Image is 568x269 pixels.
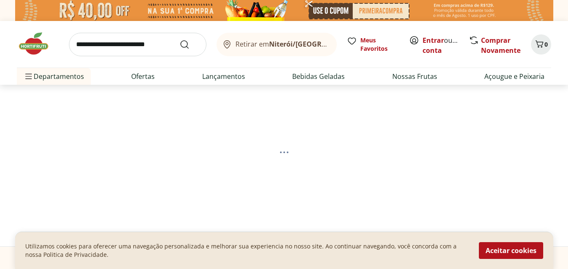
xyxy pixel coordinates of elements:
a: Criar conta [423,36,469,55]
a: Nossas Frutas [392,71,437,81]
b: Niterói/[GEOGRAPHIC_DATA] [269,39,365,49]
a: Entrar [423,36,444,45]
img: Hortifruti [17,31,59,56]
button: Retirar emNiterói/[GEOGRAPHIC_DATA] [217,33,337,56]
span: Departamentos [24,66,84,86]
a: Meus Favoritos [347,36,399,53]
span: ou [423,35,460,55]
a: Bebidas Geladas [292,71,345,81]
span: 0 [544,40,548,48]
a: Lançamentos [202,71,245,81]
input: search [69,33,206,56]
a: Comprar Novamente [481,36,520,55]
button: Aceitar cookies [479,242,543,259]
a: Ofertas [131,71,155,81]
button: Carrinho [531,34,551,55]
button: Menu [24,66,34,86]
span: Retirar em [235,40,328,48]
p: Utilizamos cookies para oferecer uma navegação personalizada e melhorar sua experiencia no nosso ... [25,242,469,259]
button: Submit Search [180,39,200,50]
span: Meus Favoritos [360,36,399,53]
a: Açougue e Peixaria [484,71,544,81]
